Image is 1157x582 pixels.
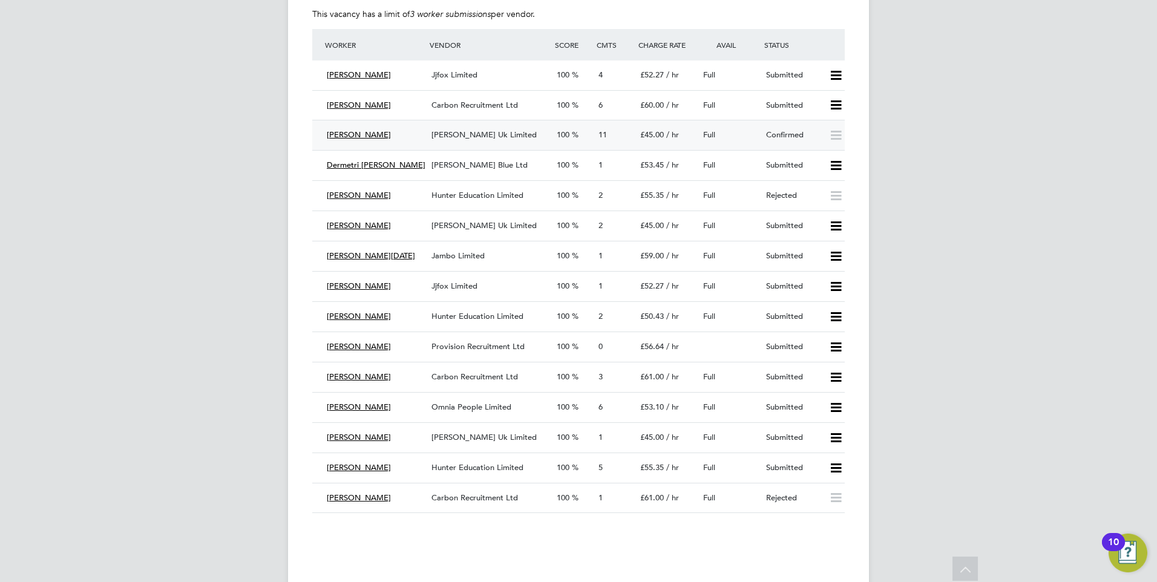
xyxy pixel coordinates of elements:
[1109,534,1147,572] button: Open Resource Center, 10 new notifications
[557,100,569,110] span: 100
[761,276,824,296] div: Submitted
[557,462,569,472] span: 100
[666,281,679,291] span: / hr
[431,100,518,110] span: Carbon Recruitment Ltd
[640,492,664,503] span: £61.00
[431,129,537,140] span: [PERSON_NAME] Uk Limited
[640,402,664,412] span: £53.10
[327,311,391,321] span: [PERSON_NAME]
[703,220,715,231] span: Full
[703,70,715,80] span: Full
[698,34,761,56] div: Avail
[640,371,664,382] span: £61.00
[703,492,715,503] span: Full
[327,492,391,503] span: [PERSON_NAME]
[761,96,824,116] div: Submitted
[703,129,715,140] span: Full
[431,432,537,442] span: [PERSON_NAME] Uk Limited
[761,186,824,206] div: Rejected
[598,281,603,291] span: 1
[640,250,664,261] span: £59.00
[557,341,569,351] span: 100
[1108,542,1119,558] div: 10
[431,371,518,382] span: Carbon Recruitment Ltd
[598,371,603,382] span: 3
[598,220,603,231] span: 2
[557,220,569,231] span: 100
[431,281,477,291] span: Jjfox Limited
[327,100,391,110] span: [PERSON_NAME]
[666,70,679,80] span: / hr
[557,70,569,80] span: 100
[327,190,391,200] span: [PERSON_NAME]
[322,34,427,56] div: Worker
[557,432,569,442] span: 100
[666,190,679,200] span: / hr
[761,307,824,327] div: Submitted
[666,311,679,321] span: / hr
[640,160,664,170] span: £53.45
[703,281,715,291] span: Full
[431,311,523,321] span: Hunter Education Limited
[327,341,391,351] span: [PERSON_NAME]
[552,34,594,56] div: Score
[431,250,485,261] span: Jambo Limited
[598,341,603,351] span: 0
[703,311,715,321] span: Full
[327,432,391,442] span: [PERSON_NAME]
[594,34,635,56] div: Cmts
[666,371,679,382] span: / hr
[327,402,391,412] span: [PERSON_NAME]
[703,190,715,200] span: Full
[703,250,715,261] span: Full
[431,341,525,351] span: Provision Recruitment Ltd
[666,462,679,472] span: / hr
[598,462,603,472] span: 5
[327,371,391,382] span: [PERSON_NAME]
[703,371,715,382] span: Full
[427,34,552,56] div: Vendor
[327,70,391,80] span: [PERSON_NAME]
[598,250,603,261] span: 1
[761,34,845,56] div: Status
[327,281,391,291] span: [PERSON_NAME]
[666,432,679,442] span: / hr
[557,190,569,200] span: 100
[327,220,391,231] span: [PERSON_NAME]
[703,160,715,170] span: Full
[761,216,824,236] div: Submitted
[327,160,425,170] span: Dermetri [PERSON_NAME]
[598,70,603,80] span: 4
[557,129,569,140] span: 100
[761,337,824,357] div: Submitted
[703,462,715,472] span: Full
[640,220,664,231] span: £45.00
[557,402,569,412] span: 100
[640,190,664,200] span: £55.35
[431,492,518,503] span: Carbon Recruitment Ltd
[761,397,824,417] div: Submitted
[703,432,715,442] span: Full
[431,220,537,231] span: [PERSON_NAME] Uk Limited
[761,155,824,175] div: Submitted
[761,428,824,448] div: Submitted
[557,160,569,170] span: 100
[761,65,824,85] div: Submitted
[640,341,664,351] span: £56.64
[666,160,679,170] span: / hr
[761,367,824,387] div: Submitted
[598,100,603,110] span: 6
[327,129,391,140] span: [PERSON_NAME]
[666,402,679,412] span: / hr
[640,462,664,472] span: £55.35
[640,70,664,80] span: £52.27
[431,70,477,80] span: Jjfox Limited
[761,458,824,478] div: Submitted
[431,462,523,472] span: Hunter Education Limited
[557,311,569,321] span: 100
[557,492,569,503] span: 100
[598,432,603,442] span: 1
[640,432,664,442] span: £45.00
[640,100,664,110] span: £60.00
[557,250,569,261] span: 100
